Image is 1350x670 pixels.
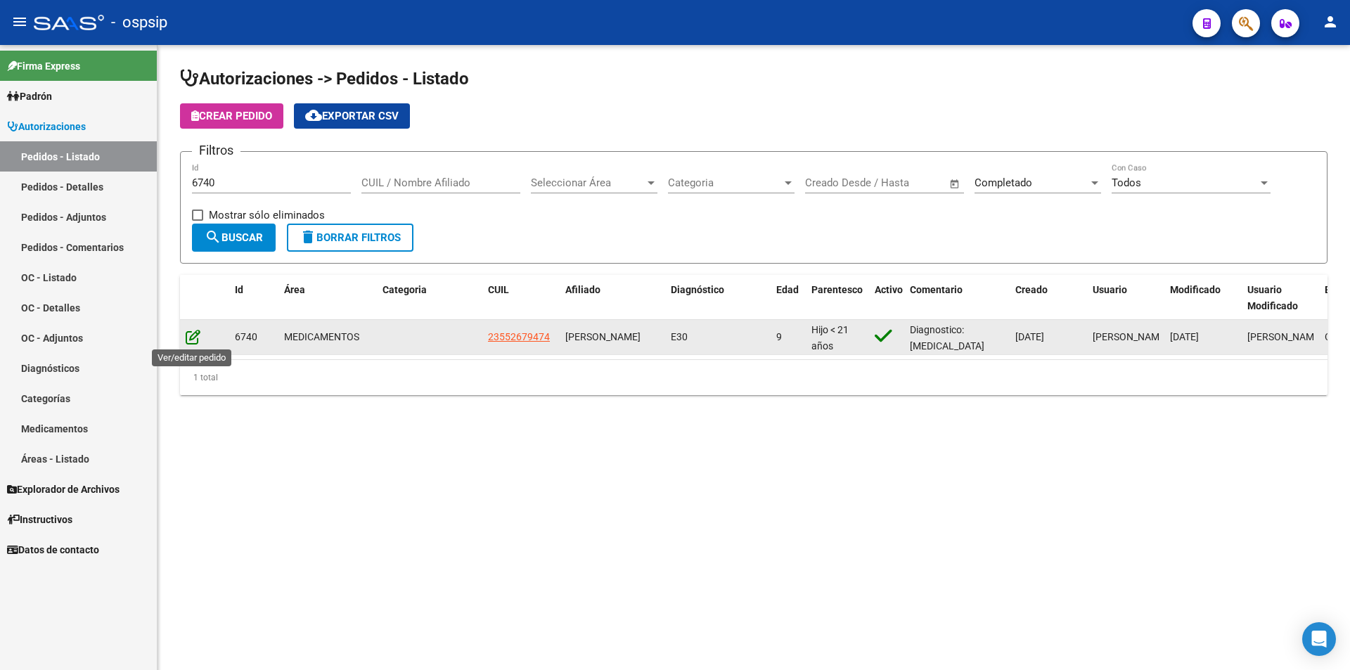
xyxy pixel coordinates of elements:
datatable-header-cell: Edad [771,275,806,321]
span: 9 [776,331,782,342]
mat-icon: person [1322,13,1339,30]
span: MEDICAMENTOS [284,331,359,342]
datatable-header-cell: Usuario Modificado [1242,275,1319,321]
span: Exportar CSV [305,110,399,122]
input: Start date [805,176,851,189]
span: Instructivos [7,512,72,527]
datatable-header-cell: CUIL [482,275,560,321]
span: Parentesco [811,284,863,295]
span: Categoria [668,176,782,189]
datatable-header-cell: Creado [1010,275,1087,321]
span: Seleccionar Área [531,176,645,189]
datatable-header-cell: Categoria [377,275,482,321]
span: Autorizaciones -> Pedidos - Listado [180,69,469,89]
span: Padrón [7,89,52,104]
datatable-header-cell: Usuario [1087,275,1164,321]
button: Buscar [192,224,276,252]
mat-icon: delete [300,228,316,245]
span: Diagnóstico [671,284,724,295]
button: Crear Pedido [180,103,283,129]
mat-icon: cloud_download [305,107,322,124]
datatable-header-cell: Diagnóstico [665,275,771,321]
datatable-header-cell: Modificado [1164,275,1242,321]
button: Borrar Filtros [287,224,413,252]
input: End date [863,176,932,189]
span: Hijo < 21 años [811,324,849,352]
span: Borrar Filtros [300,231,401,244]
span: Buscar [205,231,263,244]
span: CUIL [488,284,509,295]
span: Modificado [1170,284,1221,295]
span: Diagnostico: [MEDICAL_DATA] Medico Tratante: [PERSON_NAME] Teléfono: [PHONE_NUMBER] [PERSON_NAME]... [910,324,993,591]
span: Área [284,284,305,295]
span: Edad [776,284,799,295]
span: [PERSON_NAME] [1093,331,1168,342]
span: Crear Pedido [191,110,272,122]
mat-icon: search [205,228,221,245]
span: 23552679474 [488,331,550,342]
span: [DATE] [1015,331,1044,342]
span: Comentario [910,284,963,295]
div: 1 total [180,360,1327,395]
datatable-header-cell: Parentesco [806,275,869,321]
button: Exportar CSV [294,103,410,129]
span: Autorizaciones [7,119,86,134]
span: E30 [671,331,688,342]
mat-icon: menu [11,13,28,30]
span: Creado [1015,284,1048,295]
span: Completado [975,176,1032,189]
span: 6740 [235,331,257,342]
span: Usuario [1093,284,1127,295]
div: Open Intercom Messenger [1302,622,1336,656]
span: [PERSON_NAME] [565,331,641,342]
span: [PERSON_NAME] [1247,331,1323,342]
span: Datos de contacto [7,542,99,558]
datatable-header-cell: Área [278,275,377,321]
span: Mostrar sólo eliminados [209,207,325,224]
span: Id [235,284,243,295]
span: [DATE] [1170,331,1199,342]
span: Explorador de Archivos [7,482,120,497]
datatable-header-cell: Id [229,275,278,321]
h3: Filtros [192,141,240,160]
datatable-header-cell: Comentario [904,275,1010,321]
span: Categoria [382,284,427,295]
span: Todos [1112,176,1141,189]
span: Usuario Modificado [1247,284,1298,311]
datatable-header-cell: Activo [869,275,904,321]
span: - ospsip [111,7,167,38]
datatable-header-cell: Afiliado [560,275,665,321]
span: Activo [875,284,903,295]
span: Firma Express [7,58,80,74]
span: Afiliado [565,284,600,295]
button: Open calendar [947,176,963,192]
